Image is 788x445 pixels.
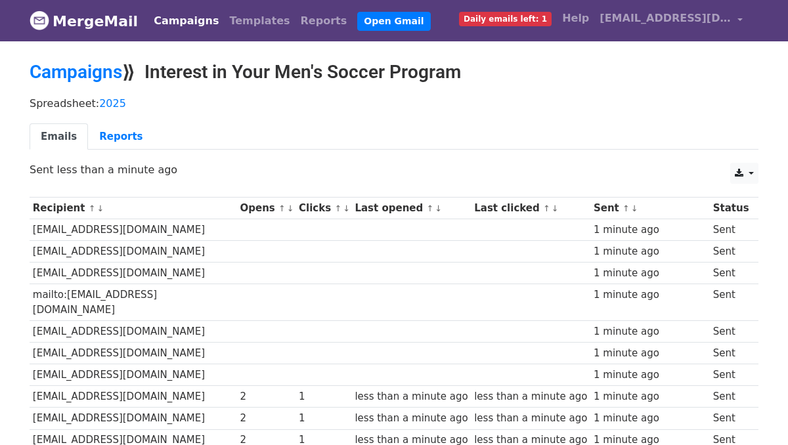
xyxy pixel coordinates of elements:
h2: ⟫ Interest in Your Men's Soccer Program [30,61,758,83]
div: 1 minute ago [594,222,707,238]
td: Sent [710,284,752,321]
td: Sent [710,364,752,386]
td: mailto:[EMAIL_ADDRESS][DOMAIN_NAME] [30,284,237,321]
p: Spreadsheet: [30,96,758,110]
a: ↑ [426,203,433,213]
div: 1 minute ago [594,244,707,259]
td: Sent [710,263,752,284]
a: ↓ [343,203,350,213]
th: Opens [237,198,296,219]
a: Campaigns [148,8,224,34]
a: ↓ [631,203,638,213]
a: ↓ [435,203,442,213]
div: 2 [240,389,293,404]
a: ↓ [552,203,559,213]
td: [EMAIL_ADDRESS][DOMAIN_NAME] [30,219,237,241]
a: ↑ [278,203,286,213]
a: ↑ [623,203,630,213]
a: ↑ [334,203,341,213]
a: Daily emails left: 1 [454,5,557,32]
a: Reports [88,123,154,150]
div: less than a minute ago [474,389,587,404]
td: [EMAIL_ADDRESS][DOMAIN_NAME] [30,364,237,386]
a: Help [557,5,594,32]
a: Open Gmail [357,12,430,31]
td: Sent [710,241,752,263]
a: Campaigns [30,61,122,83]
div: 1 minute ago [594,324,707,339]
th: Last clicked [471,198,590,219]
a: [EMAIL_ADDRESS][DOMAIN_NAME] [594,5,748,36]
div: less than a minute ago [474,411,587,426]
div: 1 minute ago [594,346,707,361]
div: 2 [240,411,293,426]
a: ↑ [89,203,96,213]
th: Clicks [295,198,351,219]
td: [EMAIL_ADDRESS][DOMAIN_NAME] [30,343,237,364]
div: 1 minute ago [594,389,707,404]
th: Status [710,198,752,219]
img: MergeMail logo [30,11,49,30]
div: 1 minute ago [594,287,707,303]
span: Daily emails left: 1 [459,12,552,26]
td: Sent [710,408,752,429]
p: Sent less than a minute ago [30,163,758,177]
a: ↓ [97,203,104,213]
a: Emails [30,123,88,150]
a: Reports [295,8,353,34]
div: 1 [299,411,349,426]
div: less than a minute ago [355,389,468,404]
div: 1 minute ago [594,266,707,281]
a: Templates [224,8,295,34]
td: Sent [710,219,752,241]
td: Sent [710,321,752,343]
th: Sent [590,198,710,219]
div: 1 minute ago [594,411,707,426]
a: ↓ [287,203,294,213]
div: 1 [299,389,349,404]
td: Sent [710,343,752,364]
a: 2025 [99,97,126,110]
a: MergeMail [30,7,138,35]
td: Sent [710,386,752,408]
td: [EMAIL_ADDRESS][DOMAIN_NAME] [30,321,237,343]
th: Last opened [352,198,471,219]
div: less than a minute ago [355,411,468,426]
div: 1 minute ago [594,368,707,383]
span: [EMAIL_ADDRESS][DOMAIN_NAME] [600,11,731,26]
td: [EMAIL_ADDRESS][DOMAIN_NAME] [30,386,237,408]
a: ↑ [543,203,550,213]
td: [EMAIL_ADDRESS][DOMAIN_NAME] [30,263,237,284]
th: Recipient [30,198,237,219]
td: [EMAIL_ADDRESS][DOMAIN_NAME] [30,241,237,263]
td: [EMAIL_ADDRESS][DOMAIN_NAME] [30,408,237,429]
